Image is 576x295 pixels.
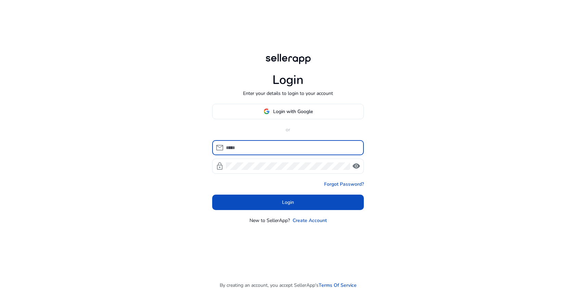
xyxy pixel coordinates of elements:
[212,104,364,119] button: Login with Google
[319,282,357,289] a: Terms Of Service
[324,181,364,188] a: Forgot Password?
[272,73,304,87] h1: Login
[216,144,224,152] span: mail
[264,108,270,114] img: google-logo.svg
[293,217,327,224] a: Create Account
[249,217,290,224] p: New to SellerApp?
[216,162,224,170] span: lock
[212,195,364,210] button: Login
[273,108,313,115] span: Login with Google
[352,162,360,170] span: visibility
[212,126,364,133] p: or
[282,199,294,206] span: Login
[243,90,333,97] p: Enter your details to login to your account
